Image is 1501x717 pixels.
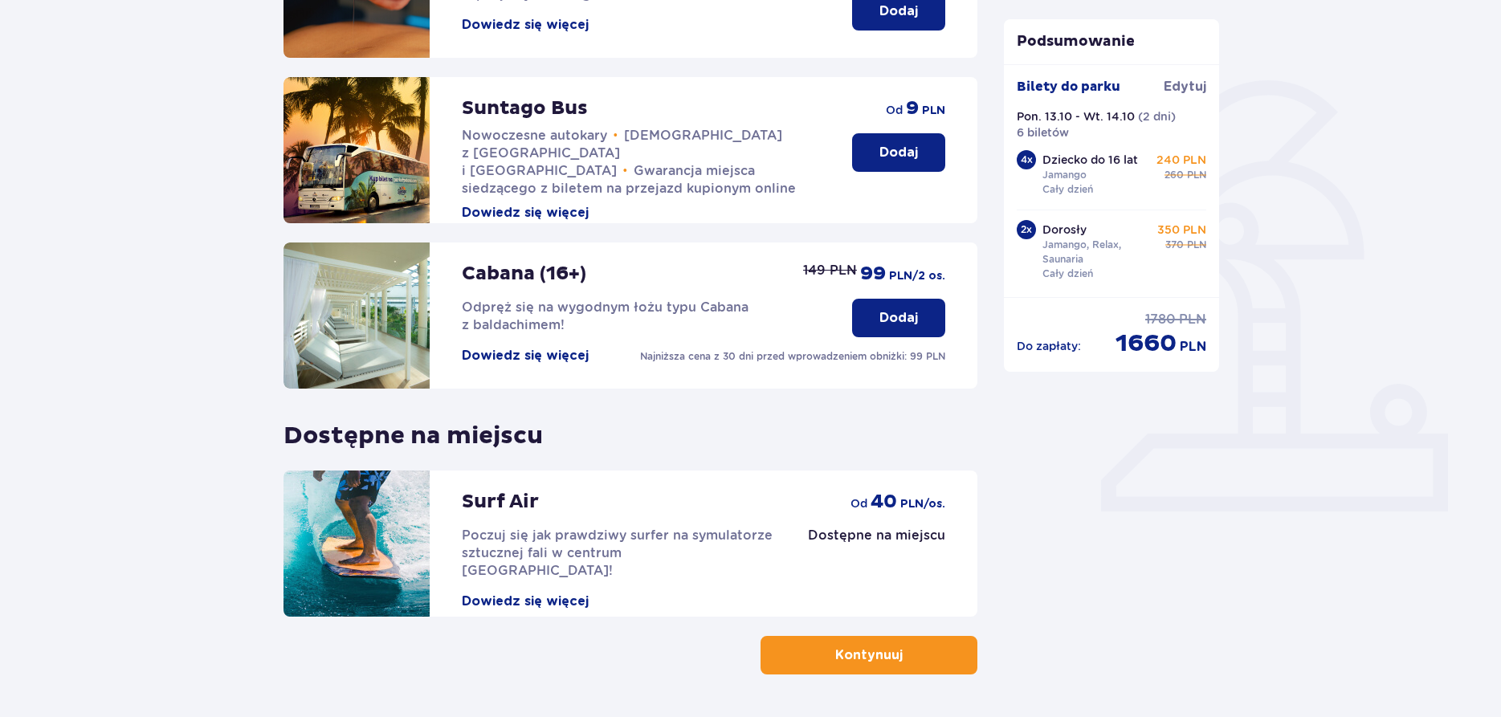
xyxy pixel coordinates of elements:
[462,262,586,286] p: Cabana (16+)
[879,309,918,327] p: Dodaj
[1042,152,1138,168] p: Dziecko do 16 lat
[889,268,945,284] span: PLN /2 os.
[283,77,430,223] img: attraction
[761,636,977,674] button: Kontynuuj
[1017,108,1135,124] p: Pon. 13.10 - Wt. 14.10
[1187,168,1206,182] span: PLN
[614,128,618,144] span: •
[860,262,886,286] span: 99
[283,242,430,389] img: attraction
[1004,32,1219,51] p: Podsumowanie
[1017,78,1120,96] p: Bilety do parku
[623,163,628,179] span: •
[852,299,945,337] button: Dodaj
[803,262,857,279] p: 149 PLN
[462,128,607,143] span: Nowoczesne autokary
[1042,168,1087,182] p: Jamango
[462,128,783,178] span: [DEMOGRAPHIC_DATA] z [GEOGRAPHIC_DATA] i [GEOGRAPHIC_DATA]
[462,96,588,120] p: Suntago Bus
[462,347,589,365] button: Dowiedz się więcej
[1017,338,1081,354] p: Do zapłaty :
[808,527,945,544] p: Dostępne na miejscu
[1164,168,1184,182] span: 260
[835,646,903,664] p: Kontynuuj
[1180,338,1206,356] span: PLN
[1145,311,1176,328] span: 1780
[900,496,945,512] span: PLN /os.
[462,204,589,222] button: Dowiedz się więcej
[1116,328,1177,359] span: 1660
[922,103,945,119] span: PLN
[850,495,867,511] span: od
[1017,124,1069,141] p: 6 biletów
[283,471,430,617] img: attraction
[879,144,918,161] p: Dodaj
[1017,150,1036,169] div: 4 x
[1042,182,1093,197] p: Cały dzień
[283,408,543,451] p: Dostępne na miejscu
[1042,267,1093,281] p: Cały dzień
[1157,222,1206,238] p: 350 PLN
[462,528,773,578] span: Poczuj się jak prawdziwy surfer na symulatorze sztucznej fali w centrum [GEOGRAPHIC_DATA]!
[1017,220,1036,239] div: 2 x
[852,133,945,172] button: Dodaj
[1042,222,1087,238] p: Dorosły
[906,96,919,120] span: 9
[462,490,539,514] p: Surf Air
[1164,78,1206,96] span: Edytuj
[462,299,748,332] span: Odpręż się na wygodnym łożu typu Cabana z baldachimem!
[1156,152,1206,168] p: 240 PLN
[1179,311,1206,328] span: PLN
[462,16,589,34] button: Dowiedz się więcej
[1187,238,1206,252] span: PLN
[871,490,897,514] span: 40
[879,2,918,20] p: Dodaj
[640,349,945,364] p: Najniższa cena z 30 dni przed wprowadzeniem obniżki: 99 PLN
[886,102,903,118] span: od
[462,593,589,610] button: Dowiedz się więcej
[1165,238,1184,252] span: 370
[1042,238,1153,267] p: Jamango, Relax, Saunaria
[1138,108,1176,124] p: ( 2 dni )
